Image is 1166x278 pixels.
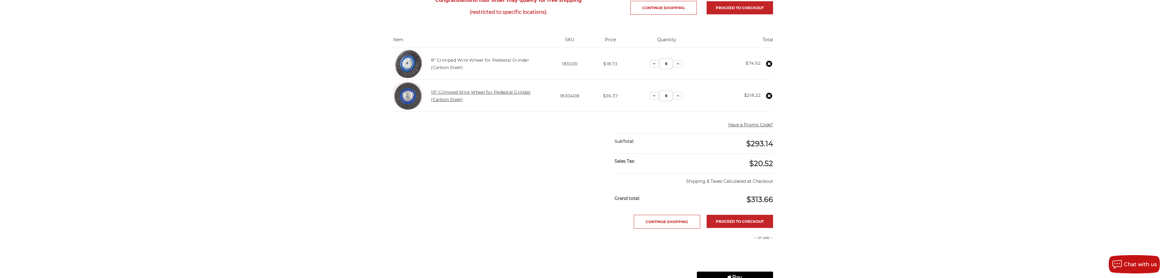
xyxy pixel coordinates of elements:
[697,247,773,259] iframe: PayPal-paypal
[603,93,618,99] span: $36.37
[560,93,580,99] span: 183040B
[746,60,761,66] strong: $74.92
[697,235,773,240] p: -- or use --
[634,215,700,229] a: Continue Shopping
[393,37,547,48] th: Item
[630,1,697,15] a: Continue Shopping
[603,61,617,67] span: $18.73
[1109,255,1160,273] button: Chat with us
[660,91,672,101] input: 10" Crimped Wire Wheel for Pedestal Grinder (Carbon Steel) Quantity:
[593,37,628,48] th: Price
[707,1,773,14] a: Proceed to checkout
[615,173,773,185] p: Shipping & Taxes Calculated at Checkout
[393,6,624,18] span: (restricted to specific locations).
[747,195,773,204] span: $313.66
[393,81,424,111] img: 10" Crimped Wire Wheel for Pedestal Grinder
[728,122,773,128] button: Have a Promo Code?
[744,92,761,98] strong: $218.22
[562,61,578,67] span: 183020
[431,89,531,102] a: 10" Crimped Wire Wheel for Pedestal Grinder (Carbon Steel)
[615,134,694,149] div: SubTotal:
[547,37,593,48] th: SKU
[431,57,529,70] a: 8" Crimped Wire Wheel for Pedestal Grinder (Carbon Steel)
[615,158,635,164] strong: Sales Tax:
[615,196,640,201] strong: Grand total:
[628,37,705,48] th: Quantity
[705,37,773,48] th: Total
[660,59,672,69] input: 8" Crimped Wire Wheel for Pedestal Grinder (Carbon Steel) Quantity:
[1124,262,1157,267] span: Chat with us
[746,139,773,148] span: $293.14
[749,159,773,168] span: $20.52
[707,215,773,228] a: Proceed to checkout
[393,49,424,78] img: 8" Crimped Wire Wheel for Pedestal Grinder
